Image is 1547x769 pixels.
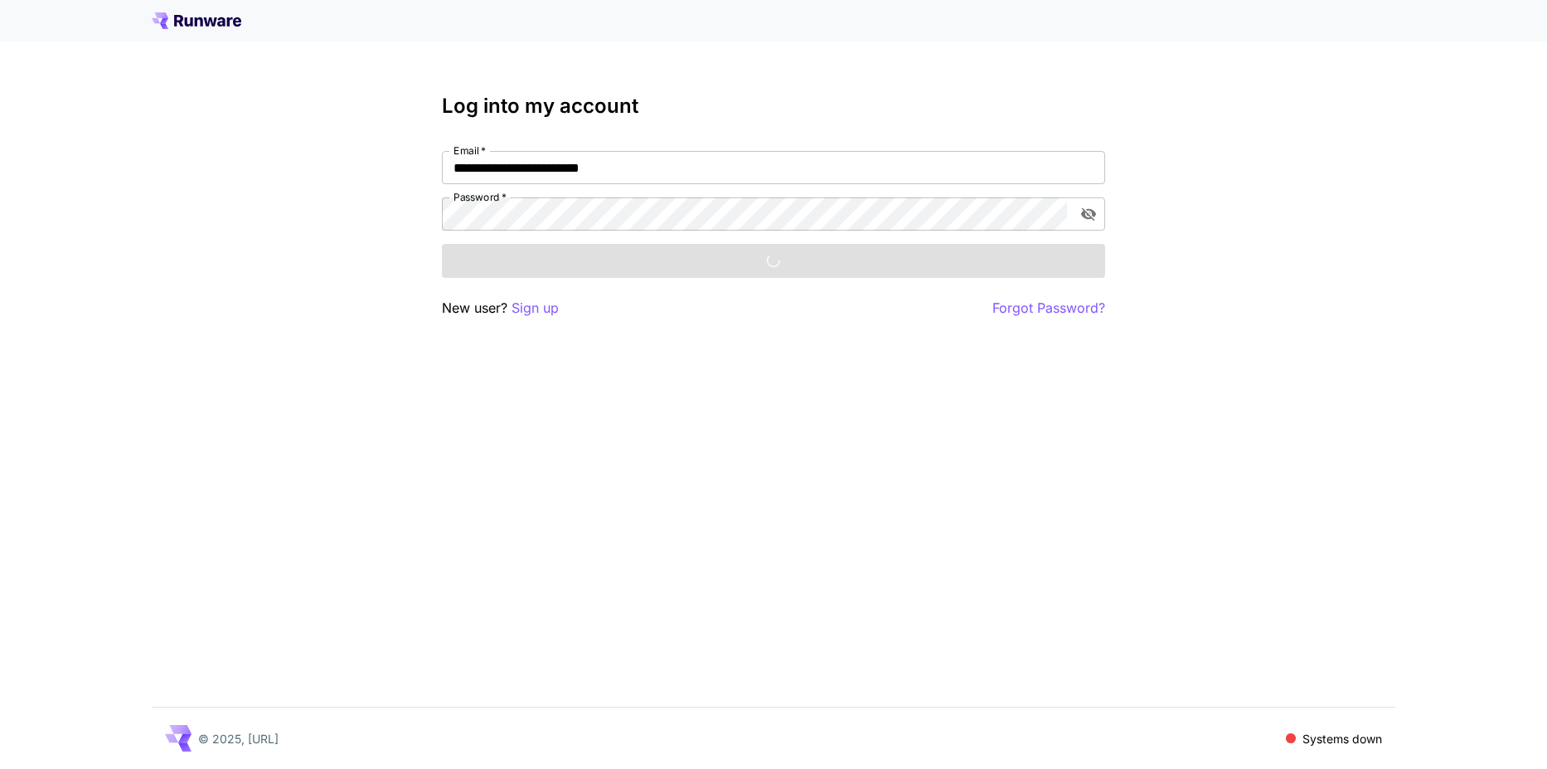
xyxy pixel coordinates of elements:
button: Forgot Password? [992,298,1105,319]
p: Systems down [1302,730,1382,747]
p: New user? [442,298,559,319]
h3: Log into my account [442,95,1105,118]
label: Password [453,190,507,204]
p: © 2025, [URL] [198,730,279,747]
button: Sign up [512,298,559,319]
label: Email [453,144,486,158]
button: toggle password visibility [1074,199,1103,229]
